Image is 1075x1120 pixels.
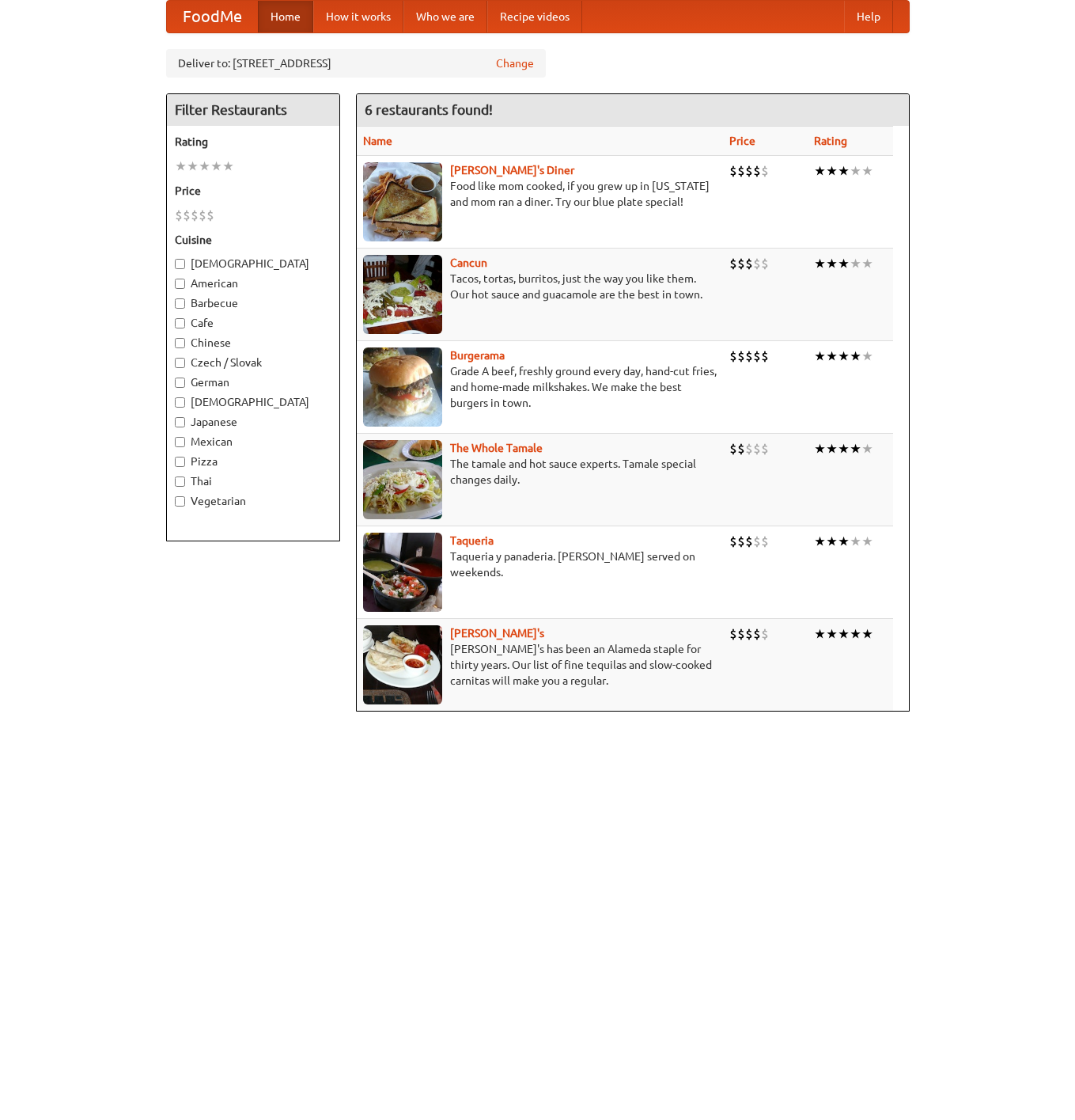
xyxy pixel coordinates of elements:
[175,158,187,175] li: ★
[814,255,826,272] li: ★
[729,347,737,365] li: $
[737,440,745,457] li: $
[826,440,838,457] li: ★
[175,318,185,328] input: Cafe
[861,162,873,180] li: ★
[844,1,893,32] a: Help
[175,259,185,269] input: [DEMOGRAPHIC_DATA]
[761,255,769,272] li: $
[175,338,185,348] input: Chinese
[199,207,206,224] li: $
[210,158,222,175] li: ★
[175,394,331,410] label: [DEMOGRAPHIC_DATA]
[814,347,826,365] li: ★
[175,397,185,408] input: [DEMOGRAPHIC_DATA]
[175,378,185,388] input: German
[729,533,737,550] li: $
[745,440,753,457] li: $
[167,94,339,126] h4: Filter Restaurants
[175,374,331,390] label: German
[175,414,331,430] label: Japanese
[826,625,838,643] li: ★
[850,625,861,643] li: ★
[175,298,185,309] input: Barbecue
[363,162,442,241] img: sallys.jpg
[761,162,769,180] li: $
[175,295,331,311] label: Barbecue
[363,178,717,210] p: Food like mom cooked, if you grew up in [US_STATE] and mom ran a diner. Try our blue plate special!
[761,440,769,457] li: $
[450,164,574,177] a: [PERSON_NAME]'s Diner
[313,1,403,32] a: How it works
[450,442,543,454] a: The Whole Tamale
[363,347,442,427] img: burgerama.jpg
[838,162,850,180] li: ★
[761,625,769,643] li: $
[838,255,850,272] li: ★
[826,533,838,550] li: ★
[753,440,761,457] li: $
[175,134,331,150] h5: Rating
[175,256,331,271] label: [DEMOGRAPHIC_DATA]
[729,440,737,457] li: $
[175,476,185,487] input: Thai
[175,355,331,370] label: Czech / Slovak
[175,454,331,469] label: Pizza
[363,135,392,147] a: Name
[826,255,838,272] li: ★
[826,162,838,180] li: ★
[850,440,861,457] li: ★
[175,358,185,368] input: Czech / Slovak
[737,625,745,643] li: $
[737,255,745,272] li: $
[814,440,826,457] li: ★
[861,533,873,550] li: ★
[814,625,826,643] li: ★
[222,158,234,175] li: ★
[175,232,331,248] h5: Cuisine
[199,158,210,175] li: ★
[753,347,761,365] li: $
[363,255,442,334] img: cancun.jpg
[206,207,214,224] li: $
[175,315,331,331] label: Cafe
[737,347,745,365] li: $
[450,349,505,362] a: Burgerama
[258,1,313,32] a: Home
[363,533,442,612] img: taqueria.jpg
[838,440,850,457] li: ★
[729,255,737,272] li: $
[363,456,717,488] p: The tamale and hot sauce experts. Tamale special changes daily.
[737,162,745,180] li: $
[850,162,861,180] li: ★
[175,457,185,467] input: Pizza
[175,279,185,289] input: American
[753,625,761,643] li: $
[745,625,753,643] li: $
[175,437,185,447] input: Mexican
[191,207,199,224] li: $
[753,255,761,272] li: $
[496,55,534,71] a: Change
[753,533,761,550] li: $
[363,625,442,704] img: pedros.jpg
[175,335,331,351] label: Chinese
[363,271,717,302] p: Tacos, tortas, burritos, just the way you like them. Our hot sauce and guacamole are the best in ...
[838,533,850,550] li: ★
[187,158,199,175] li: ★
[814,162,826,180] li: ★
[487,1,582,32] a: Recipe videos
[450,256,487,269] a: Cancun
[850,347,861,365] li: ★
[363,549,717,580] p: Taqueria y panaderia. [PERSON_NAME] served on weekends.
[729,162,737,180] li: $
[175,493,331,509] label: Vegetarian
[450,627,544,640] a: [PERSON_NAME]'s
[175,496,185,507] input: Vegetarian
[175,434,331,450] label: Mexican
[814,533,826,550] li: ★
